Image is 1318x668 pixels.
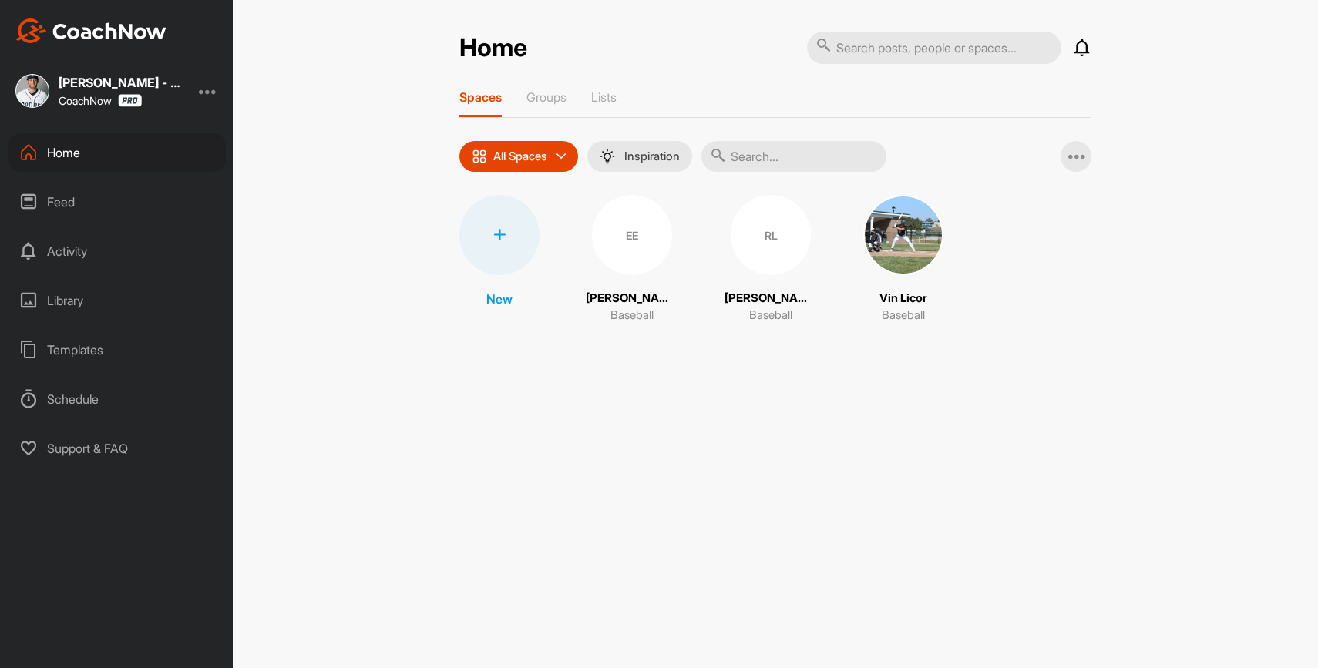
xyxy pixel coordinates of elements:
[882,307,925,324] p: Baseball
[526,89,567,105] p: Groups
[592,195,672,275] div: EE
[8,331,226,369] div: Templates
[591,89,617,105] p: Lists
[749,307,792,324] p: Baseball
[59,94,142,107] div: CoachNow
[725,195,817,324] a: RL[PERSON_NAME]Baseball
[118,94,142,107] img: CoachNow Pro
[586,195,678,324] a: EE[PERSON_NAME]Baseball
[586,290,678,307] p: [PERSON_NAME]
[15,74,49,108] img: square_b50b587cef808b9622dd9350b879fdfa.jpg
[624,150,680,163] p: Inspiration
[701,141,886,172] input: Search...
[725,290,817,307] p: [PERSON_NAME]
[472,149,487,164] img: icon
[459,89,502,105] p: Spaces
[807,32,1061,64] input: Search posts, people or spaces...
[459,33,527,63] h2: Home
[8,133,226,172] div: Home
[8,429,226,468] div: Support & FAQ
[8,380,226,418] div: Schedule
[15,18,166,43] img: CoachNow
[8,281,226,320] div: Library
[731,195,811,275] div: RL
[879,290,927,307] p: Vin Licor
[610,307,654,324] p: Baseball
[8,183,226,221] div: Feed
[493,150,547,163] p: All Spaces
[863,195,943,324] a: Vin LicorBaseball
[486,290,513,308] p: New
[59,76,182,89] div: [PERSON_NAME] - Premier Hitting Lab
[8,232,226,270] div: Activity
[863,195,943,275] img: square_79357f2364cd913b1bc34b667d8b68e2.jpg
[600,149,615,164] img: menuIcon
